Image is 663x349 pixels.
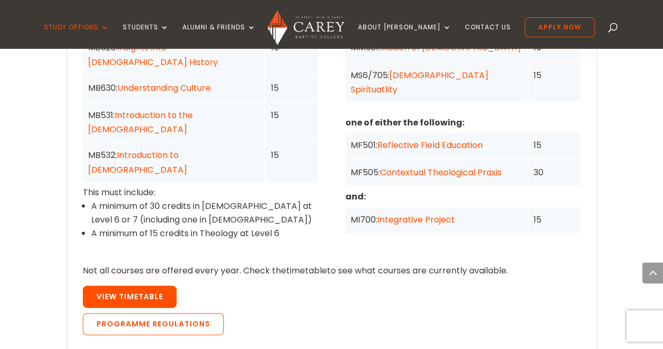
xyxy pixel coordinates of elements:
div: MB630: [88,80,259,94]
div: MF501: [351,138,522,152]
div: 15 [270,147,312,162]
span: Not all courses are offered every year. Check the [83,264,286,276]
a: Introduction to [DEMOGRAPHIC_DATA] [88,149,187,175]
div: 15 [270,80,312,94]
div: MS6/705: [351,68,522,96]
a: Understanding Culture [117,81,211,93]
p: one of either the following: [345,115,581,129]
p: and: [345,189,581,203]
a: Programme Regulations [83,313,224,335]
a: About [PERSON_NAME] [358,24,451,48]
a: Insights into [DEMOGRAPHIC_DATA] History [88,41,218,68]
a: Mission of [DEMOGRAPHIC_DATA] [380,41,521,54]
a: View Timetable [83,285,177,308]
a: Introduction to the [DEMOGRAPHIC_DATA] [88,109,193,135]
a: Integrative Project [377,213,455,225]
div: MF505: [351,165,522,179]
div: MB531: [88,108,259,136]
div: 15 [534,138,575,152]
span: This must include: [83,186,155,198]
li: A minimum of 30 credits in [DEMOGRAPHIC_DATA] at Level 6 or 7 (including one in [DEMOGRAPHIC_DATA]) [91,199,318,226]
div: 15 [534,68,575,82]
a: Contact Us [465,24,511,48]
a: Apply Now [525,17,595,37]
a: Reflective Field Education [377,139,483,151]
img: Carey Baptist College [267,10,344,45]
a: Alumni & Friends [182,24,256,48]
div: 30 [534,165,575,179]
div: 15 [270,108,312,122]
a: Contextual Theological Praxis [380,166,502,178]
span: View Timetable [96,291,163,301]
div: MI700: [351,212,522,226]
div: 15 [534,212,575,226]
a: Students [123,24,169,48]
span: to see what courses are currently available. [327,264,508,276]
a: [DEMOGRAPHIC_DATA] Spirituatlity [351,69,488,95]
div: MB532: [88,147,259,176]
li: A minimum of 15 credits in Theology at Level 6 [91,226,318,240]
div: MB526: [88,40,259,69]
a: Study Options [44,24,109,48]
